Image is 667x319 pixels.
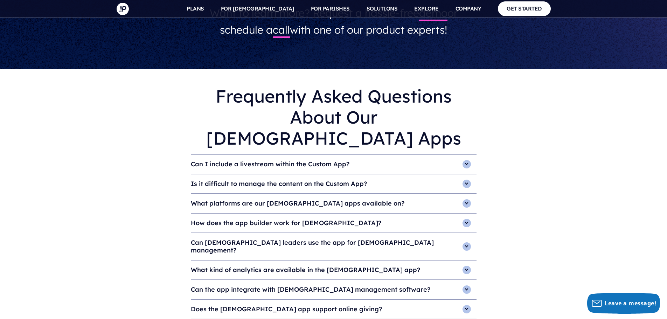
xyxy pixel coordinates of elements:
[210,6,458,36] span: Want to learn more? Request a hassle-free or schedule a with one of our product experts!
[419,6,447,20] a: demo
[498,1,551,16] a: GET STARTED
[273,23,290,36] a: call
[419,6,447,21] span: demo
[587,293,660,314] button: Leave a message!
[605,299,656,307] span: Leave a message!
[191,233,477,260] h4: Can [DEMOGRAPHIC_DATA] leaders use the app for [DEMOGRAPHIC_DATA] management?
[191,300,477,319] h4: Does the [DEMOGRAPHIC_DATA] app support online giving?
[191,80,477,154] h2: Frequently Asked Questions About Our [DEMOGRAPHIC_DATA] Apps
[273,23,290,38] span: call
[191,194,477,213] h4: What platforms are our [DEMOGRAPHIC_DATA] apps available on?
[191,214,477,233] h4: How does the app builder work for [DEMOGRAPHIC_DATA]?
[191,261,477,279] h4: What kind of analytics are available in the [DEMOGRAPHIC_DATA] app?
[191,280,477,299] h4: Can the app integrate with [DEMOGRAPHIC_DATA] management software?
[191,155,477,174] h4: Can I include a livestream within the Custom App?
[191,174,477,193] h4: Is it difficult to manage the content on the Custom App?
